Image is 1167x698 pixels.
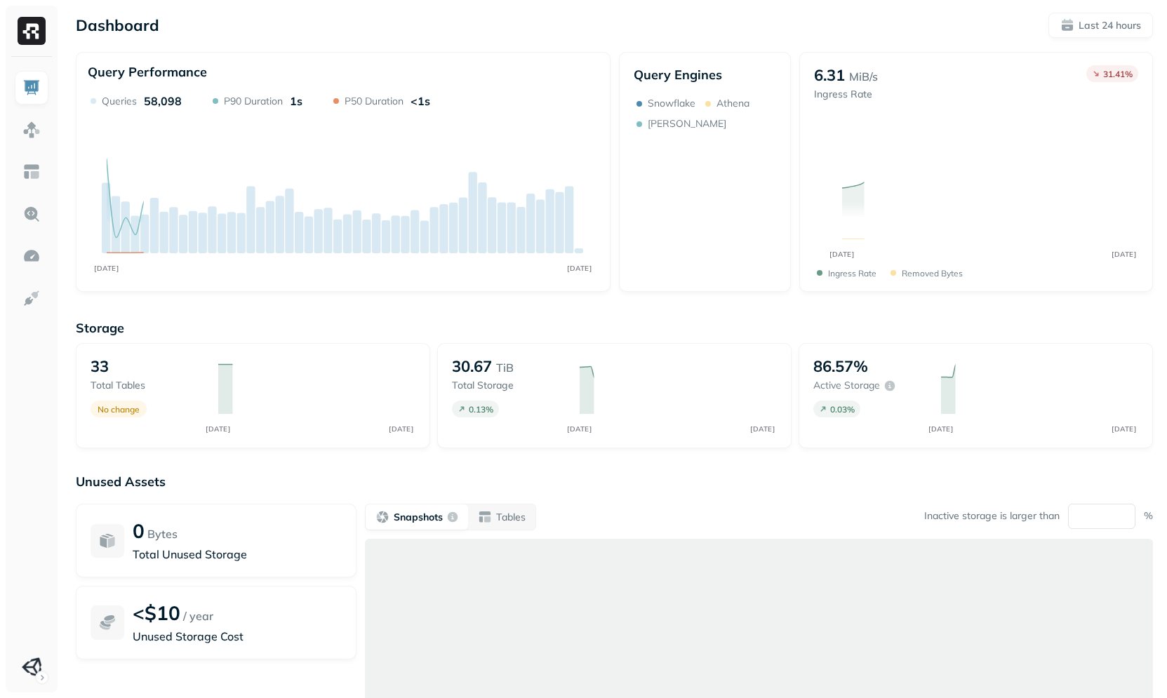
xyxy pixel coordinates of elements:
p: Ingress Rate [814,88,878,101]
p: Query Performance [88,64,207,80]
tspan: [DATE] [929,424,954,433]
tspan: [DATE] [751,424,775,433]
p: 6.31 [814,65,845,85]
tspan: [DATE] [206,424,231,433]
p: Tables [496,511,526,524]
p: Athena [716,97,749,110]
tspan: [DATE] [567,264,592,272]
p: Inactive storage is larger than [924,509,1060,523]
p: TiB [496,359,514,376]
p: Ingress Rate [828,268,876,278]
p: 30.67 [452,356,492,376]
p: Snapshots [394,511,443,524]
p: <1s [411,94,430,108]
p: 0 [133,518,145,543]
img: Dashboard [22,79,41,97]
p: Total storage [452,379,566,392]
p: 58,098 [144,94,182,108]
tspan: [DATE] [1112,424,1137,433]
img: Assets [22,121,41,139]
p: [PERSON_NAME] [648,117,726,130]
p: Removed bytes [902,268,963,278]
img: Ryft [18,17,46,45]
p: Unused Assets [76,474,1153,490]
tspan: [DATE] [830,250,855,258]
p: Queries [102,95,137,108]
p: Total Unused Storage [133,546,342,563]
p: No change [98,404,140,415]
tspan: [DATE] [389,424,414,433]
button: Last 24 hours [1048,13,1153,38]
p: 0.03 % [830,404,855,415]
p: 86.57% [813,356,868,376]
p: Snowflake [648,97,695,110]
p: 0.13 % [469,404,493,415]
tspan: [DATE] [94,264,119,272]
img: Optimization [22,247,41,265]
p: Total tables [91,379,204,392]
img: Unity [22,657,41,677]
p: Dashboard [76,15,159,35]
p: <$10 [133,600,180,625]
p: Unused Storage Cost [133,628,342,645]
tspan: [DATE] [1112,250,1137,258]
img: Asset Explorer [22,163,41,181]
p: MiB/s [849,68,878,85]
p: Storage [76,320,1153,336]
tspan: [DATE] [568,424,592,433]
p: 33 [91,356,109,376]
p: Query Engines [634,67,777,83]
p: P50 Duration [345,95,404,108]
p: Active storage [813,379,880,392]
img: Query Explorer [22,205,41,223]
p: Last 24 hours [1079,19,1141,32]
p: P90 Duration [224,95,283,108]
img: Integrations [22,289,41,307]
p: % [1144,509,1153,523]
p: 31.41 % [1103,69,1133,79]
p: / year [183,608,213,624]
p: 1s [290,94,302,108]
p: Bytes [147,525,178,542]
